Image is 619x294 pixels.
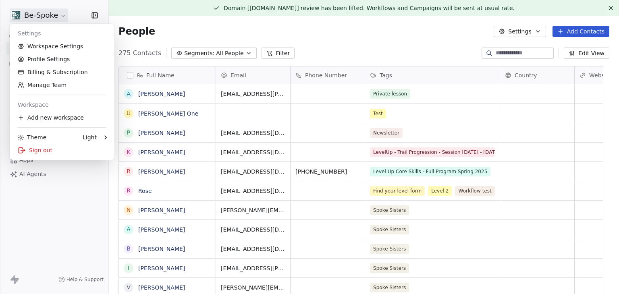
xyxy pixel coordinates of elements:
a: Workspace Settings [13,40,111,53]
div: Light [83,133,97,141]
a: Profile Settings [13,53,111,66]
div: Settings [13,27,111,40]
div: Add new workspace [13,111,111,124]
div: Workspace [13,98,111,111]
a: Manage Team [13,79,111,91]
a: Billing & Subscription [13,66,111,79]
div: Theme [18,133,46,141]
div: Sign out [13,144,111,157]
